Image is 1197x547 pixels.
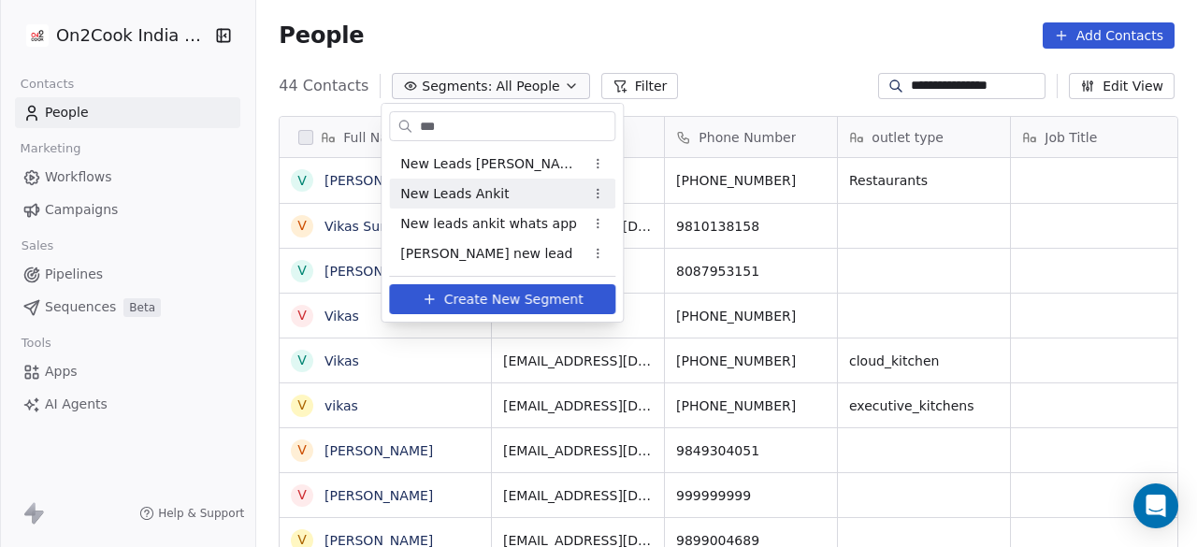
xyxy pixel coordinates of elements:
span: [PERSON_NAME] new lead [400,244,572,264]
button: Create New Segment [389,284,615,314]
span: New Leads Ankit [400,184,509,204]
span: New Leads [PERSON_NAME] [400,154,584,174]
div: Suggestions [389,149,615,268]
span: New leads ankit whats app [400,214,577,234]
span: Create New Segment [444,290,584,309]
